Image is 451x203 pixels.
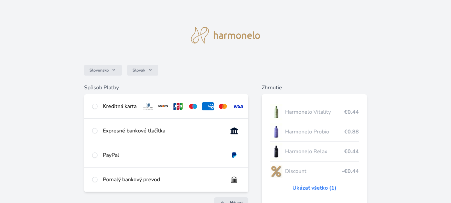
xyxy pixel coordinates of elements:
span: Slovak [133,68,145,73]
button: Slovensko [84,65,122,76]
div: Expresné bankové tlačítka [103,127,223,135]
div: PayPal [103,151,223,159]
img: CLEAN_PROBIO_se_stinem_x-lo.jpg [270,123,282,140]
h6: Spôsob Platby [84,84,248,92]
img: amex.svg [202,102,214,110]
span: €0.44 [344,108,359,116]
span: Harmonelo Probio [285,128,344,136]
span: Discount [285,167,342,175]
div: Pomalý bankový prevod [103,176,223,184]
span: Slovensko [89,68,109,73]
button: Slovak [127,65,158,76]
span: Harmonelo Vitality [285,108,344,116]
img: jcb.svg [172,102,184,110]
img: mc.svg [217,102,229,110]
span: -€0.44 [342,167,359,175]
img: logo.svg [191,27,260,43]
span: Harmonelo Relax [285,147,344,156]
img: onlineBanking_SK.svg [228,127,240,135]
img: discover.svg [157,102,169,110]
img: CLEAN_RELAX_se_stinem_x-lo.jpg [270,143,282,160]
img: paypal.svg [228,151,240,159]
img: diners.svg [142,102,154,110]
img: visa.svg [232,102,244,110]
span: €0.44 [344,147,359,156]
span: €0.88 [344,128,359,136]
a: Ukázať všetko (1) [292,184,336,192]
img: bankTransfer_IBAN.svg [228,176,240,184]
img: discount-lo.png [270,163,282,180]
img: CLEAN_VITALITY_se_stinem_x-lo.jpg [270,104,282,120]
h6: Zhrnutie [262,84,367,92]
img: maestro.svg [187,102,199,110]
div: Kreditná karta [103,102,137,110]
